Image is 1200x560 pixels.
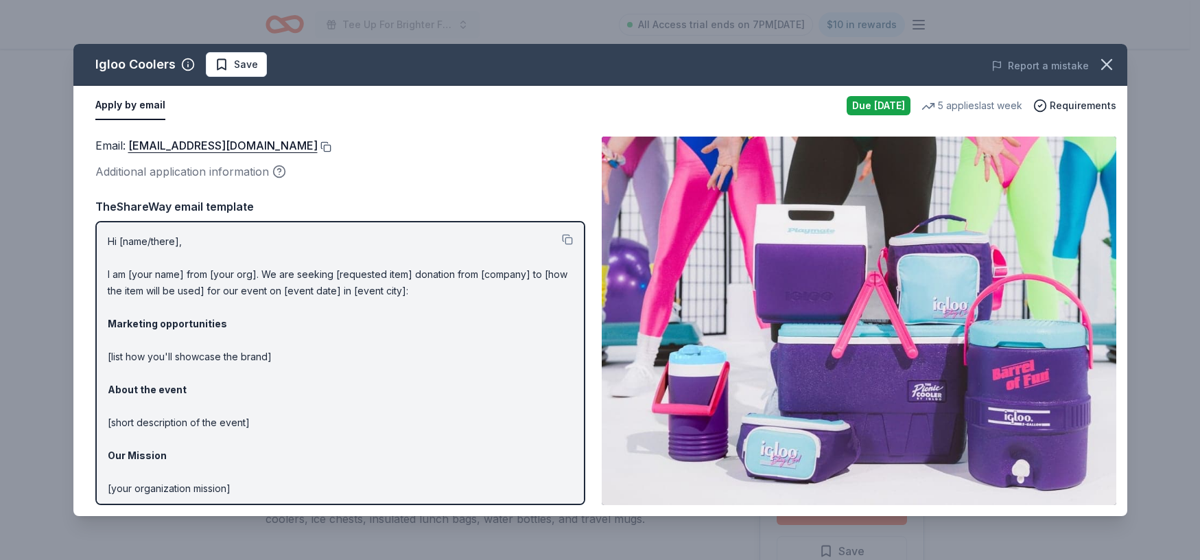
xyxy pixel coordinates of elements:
span: Requirements [1050,97,1116,114]
div: Additional application information [95,163,585,180]
button: Report a mistake [991,58,1089,74]
button: Requirements [1033,97,1116,114]
button: Save [206,52,267,77]
strong: Marketing opportunities [108,318,227,329]
span: Save [234,56,258,73]
div: 5 applies last week [921,97,1022,114]
strong: Our Mission [108,450,167,461]
span: Email : [95,139,318,152]
button: Apply by email [95,91,165,120]
strong: About the event [108,384,187,395]
div: Due [DATE] [847,96,910,115]
div: Igloo Coolers [95,54,176,75]
a: [EMAIL_ADDRESS][DOMAIN_NAME] [128,137,318,154]
img: Image for Igloo Coolers [602,137,1116,505]
div: TheShareWay email template [95,198,585,215]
